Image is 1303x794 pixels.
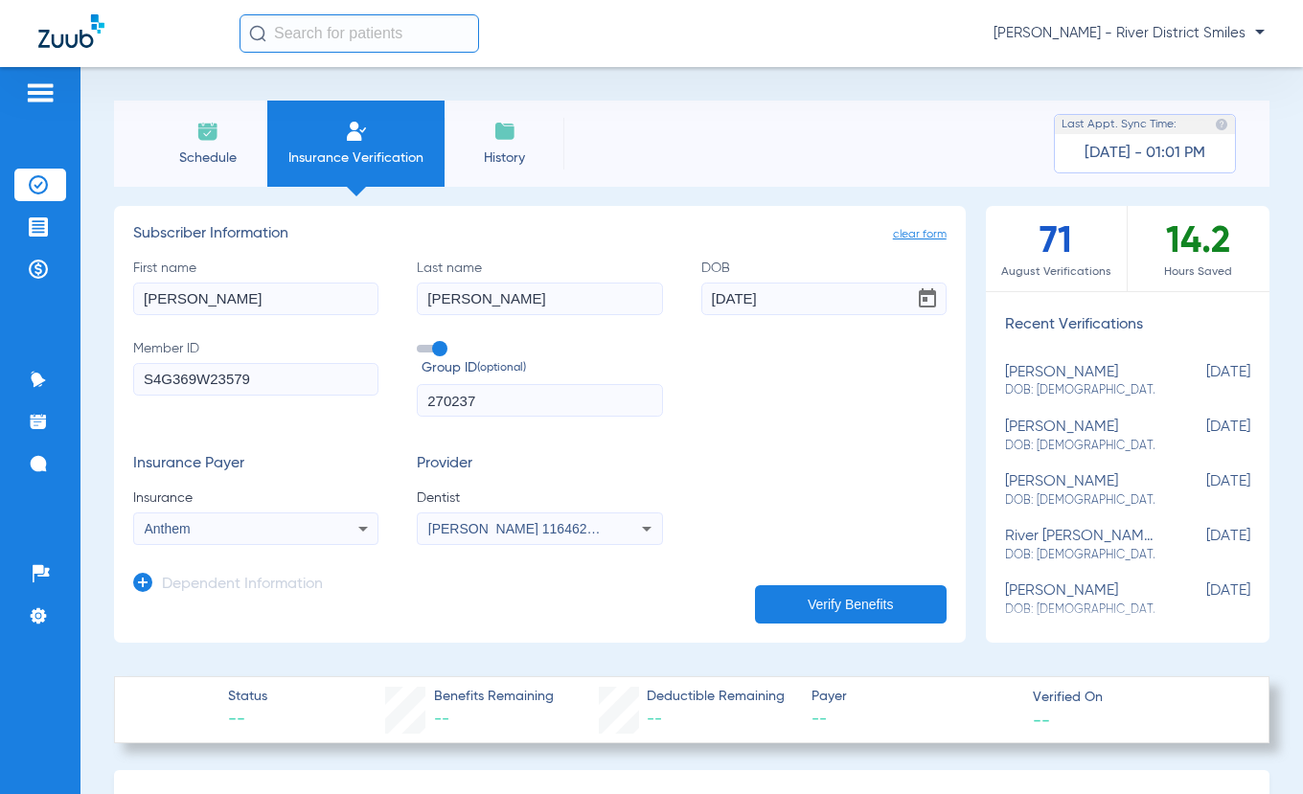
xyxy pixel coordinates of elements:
img: Zuub Logo [38,14,104,48]
div: 14.2 [1128,206,1269,291]
iframe: Chat Widget [1207,702,1303,794]
h3: Subscriber Information [133,225,947,244]
span: DOB: [DEMOGRAPHIC_DATA] [1005,492,1154,510]
h3: Dependent Information [162,576,323,595]
label: First name [133,259,378,315]
img: Schedule [196,120,219,143]
span: Last Appt. Sync Time: [1062,115,1177,134]
div: [PERSON_NAME] [1005,582,1154,618]
span: Hours Saved [1128,262,1269,282]
span: Verified On [1033,688,1238,708]
span: Dentist [417,488,662,508]
input: First name [133,283,378,315]
span: August Verifications [986,262,1127,282]
span: Deductible Remaining [647,687,785,707]
span: [DATE] [1154,419,1250,454]
button: Verify Benefits [755,585,947,624]
span: History [459,148,550,168]
label: Last name [417,259,662,315]
span: Insurance Verification [282,148,430,168]
span: -- [812,708,1017,732]
div: 71 [986,206,1128,291]
input: DOBOpen calendar [701,283,947,315]
span: Group ID [422,358,662,378]
div: river [PERSON_NAME] [1005,528,1154,563]
img: History [493,120,516,143]
span: Anthem [145,521,191,536]
span: Schedule [162,148,253,168]
span: Payer [812,687,1017,707]
span: [DATE] - 01:01 PM [1085,144,1205,163]
span: [DATE] [1154,364,1250,399]
small: (optional) [477,358,526,378]
span: DOB: [DEMOGRAPHIC_DATA] [1005,601,1154,619]
span: clear form [893,225,947,244]
img: last sync help info [1215,118,1228,131]
h3: Insurance Payer [133,455,378,474]
span: DOB: [DEMOGRAPHIC_DATA] [1005,382,1154,399]
label: Member ID [133,339,378,418]
span: Insurance [133,488,378,508]
span: [DATE] [1154,528,1250,563]
span: -- [647,712,662,727]
img: hamburger-icon [25,81,56,104]
img: Manual Insurance Verification [345,120,368,143]
span: DOB: [DEMOGRAPHIC_DATA] [1005,547,1154,564]
input: Search for patients [240,14,479,53]
input: Member ID [133,363,378,396]
span: [PERSON_NAME] 1164628491 [428,521,617,536]
span: -- [434,712,449,727]
span: [DATE] [1154,582,1250,618]
span: Status [228,687,267,707]
span: -- [228,708,267,732]
div: [PERSON_NAME] [1005,419,1154,454]
label: DOB [701,259,947,315]
div: [PERSON_NAME] [1005,364,1154,399]
span: [PERSON_NAME] - River District Smiles [994,24,1265,43]
span: DOB: [DEMOGRAPHIC_DATA] [1005,438,1154,455]
span: [DATE] [1154,473,1250,509]
div: [PERSON_NAME] [1005,473,1154,509]
span: -- [1033,710,1050,730]
span: Benefits Remaining [434,687,554,707]
img: Search Icon [249,25,266,42]
h3: Provider [417,455,662,474]
button: Open calendar [908,280,947,318]
h3: Recent Verifications [986,316,1269,335]
input: Last name [417,283,662,315]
